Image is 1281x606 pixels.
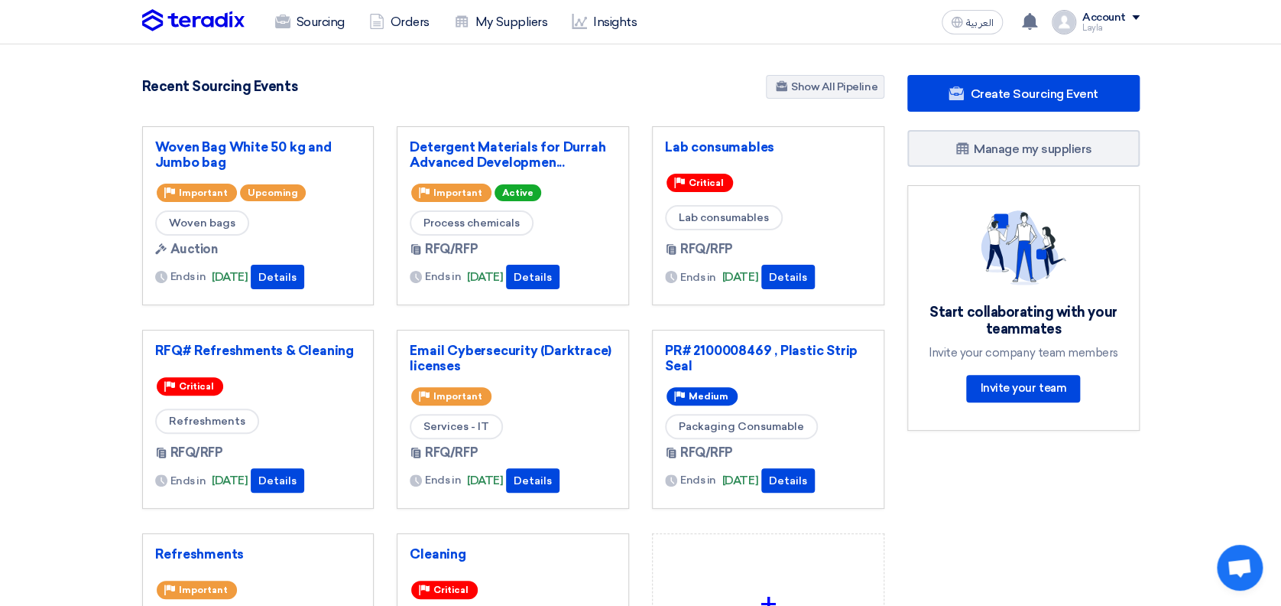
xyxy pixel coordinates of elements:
span: Packaging Consumable [665,414,818,439]
img: profile_test.png [1052,10,1076,34]
span: Auction [170,240,218,259]
a: Detergent Materials for Durrah Advanced Developmen... [410,139,616,170]
span: Ends in [680,472,716,488]
button: العربية [942,10,1003,34]
span: Ends in [680,269,716,285]
a: Manage my suppliers [907,130,1140,167]
a: Lab consumables [665,139,871,155]
span: Upcoming [240,184,306,201]
a: Woven Bag White 50 kg and Jumbo bag [155,139,362,170]
div: Account [1082,11,1126,24]
span: Ends in [170,473,206,489]
span: [DATE] [467,472,503,490]
button: Details [761,468,815,493]
a: Show All Pipeline [766,75,884,99]
img: Teradix logo [142,9,245,32]
span: [DATE] [212,269,248,286]
button: Details [506,265,559,289]
span: Create Sourcing Event [970,86,1098,101]
span: Process chemicals [410,210,533,236]
span: [DATE] [722,269,758,286]
span: Ends in [170,269,206,285]
span: Critical [689,178,724,188]
a: Email Cybersecurity (Darktrace) licenses [410,343,616,373]
a: Insights [559,5,649,39]
span: Important [179,187,228,198]
span: Services - IT [410,414,503,439]
span: Ends in [425,472,461,488]
div: Open chat [1217,545,1263,591]
a: PR# 2100008469 , Plastic Strip Seal [665,343,871,373]
span: Important [433,391,482,402]
button: Details [761,265,815,289]
button: Details [251,468,304,493]
a: Refreshments [155,546,362,562]
div: Start collaborating with your teammates [926,304,1120,338]
span: Woven bags [155,210,249,236]
span: Important [433,187,482,198]
button: Details [251,265,304,289]
span: RFQ/RFP [170,444,223,462]
span: [DATE] [212,472,248,490]
span: RFQ/RFP [425,444,478,462]
span: Important [179,585,228,595]
span: Medium [689,391,728,402]
h4: Recent Sourcing Events [142,78,297,95]
span: Active [495,184,541,201]
div: Layla [1082,24,1140,32]
a: My Suppliers [442,5,559,39]
div: Invite your company team members [926,346,1120,360]
span: Lab consumables [665,205,783,230]
span: Refreshments [155,409,259,434]
a: Invite your team [966,375,1079,402]
span: [DATE] [467,269,503,286]
img: invite_your_team.svg [981,210,1066,285]
span: RFQ/RFP [680,444,733,462]
span: العربية [966,18,994,28]
span: Critical [433,585,469,595]
a: Orders [357,5,442,39]
span: [DATE] [722,472,758,490]
span: RFQ/RFP [425,240,478,259]
span: Ends in [425,269,461,285]
button: Details [506,468,559,493]
a: RFQ# Refreshments & Cleaning [155,343,362,358]
span: RFQ/RFP [680,240,733,259]
a: Cleaning [410,546,616,562]
span: Critical [179,381,214,392]
a: Sourcing [263,5,357,39]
